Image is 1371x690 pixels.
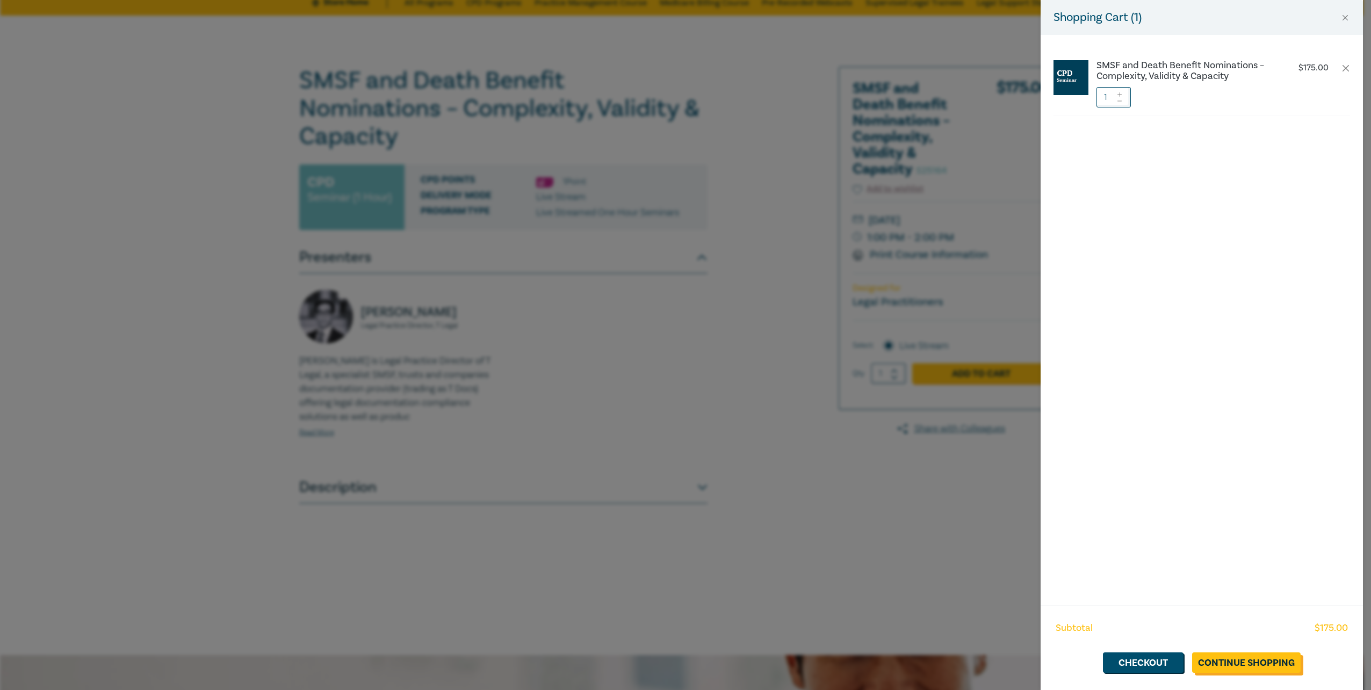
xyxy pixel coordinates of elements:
[1056,621,1093,635] span: Subtotal
[1053,60,1088,95] img: CPD%20Seminar.jpg
[1096,60,1275,82] a: SMSF and Death Benefit Nominations – Complexity, Validity & Capacity
[1340,13,1350,23] button: Close
[1096,87,1131,107] input: 1
[1103,652,1184,673] a: Checkout
[1192,652,1301,673] a: Continue Shopping
[1315,621,1348,635] span: $ 175.00
[1298,63,1329,73] p: $ 175.00
[1053,9,1142,26] h5: Shopping Cart ( 1 )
